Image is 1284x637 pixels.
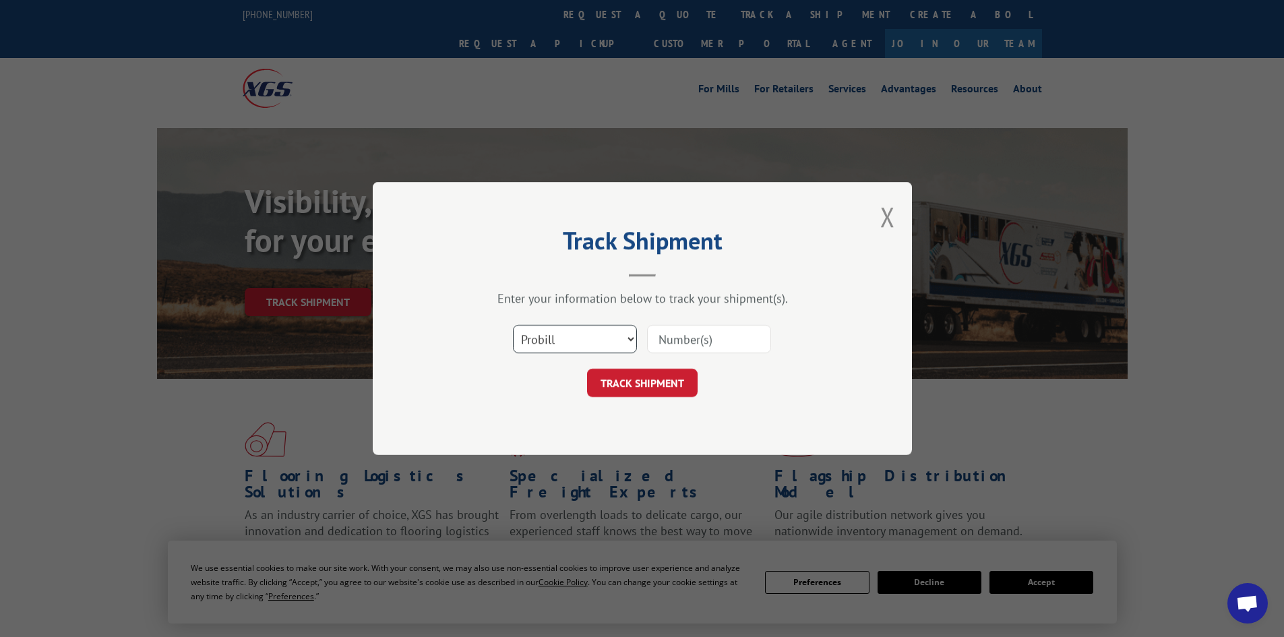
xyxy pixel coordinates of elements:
h2: Track Shipment [440,231,845,257]
button: Close modal [880,199,895,235]
input: Number(s) [647,325,771,353]
button: TRACK SHIPMENT [587,369,698,397]
div: Enter your information below to track your shipment(s). [440,291,845,306]
div: Open chat [1227,583,1268,624]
